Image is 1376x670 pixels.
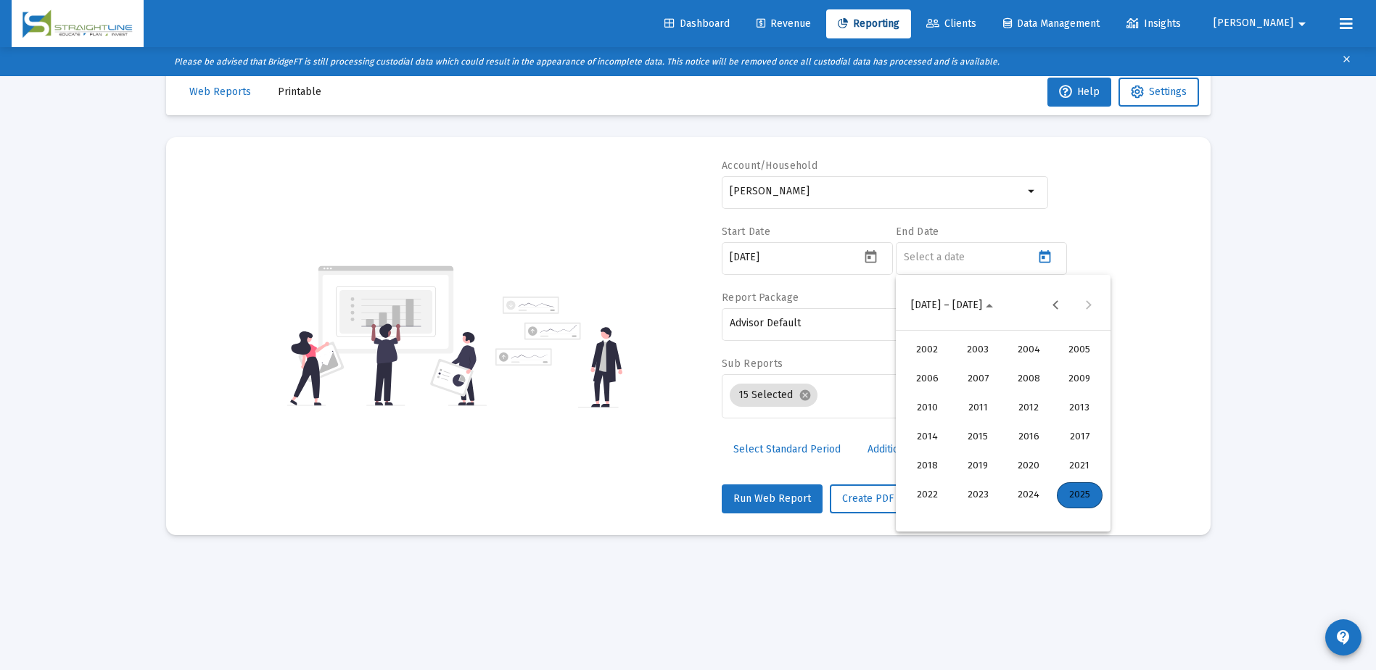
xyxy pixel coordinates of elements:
[1006,366,1052,392] div: 2008
[1006,482,1052,508] div: 2024
[1057,366,1103,392] div: 2009
[1057,482,1103,508] div: 2025
[955,395,1001,421] div: 2011
[905,395,950,421] div: 2010
[952,452,1003,481] button: 2019
[902,365,952,394] button: 2006
[955,453,1001,479] div: 2019
[902,452,952,481] button: 2018
[1003,481,1054,510] button: 2024
[952,481,1003,510] button: 2023
[955,482,1001,508] div: 2023
[902,481,952,510] button: 2022
[1054,452,1105,481] button: 2021
[902,423,952,452] button: 2014
[1054,336,1105,365] button: 2005
[1006,424,1052,450] div: 2016
[955,366,1001,392] div: 2007
[1057,424,1103,450] div: 2017
[905,337,950,363] div: 2002
[952,394,1003,423] button: 2011
[1054,481,1105,510] button: 2025
[952,365,1003,394] button: 2007
[1057,337,1103,363] div: 2005
[1057,453,1103,479] div: 2021
[1006,337,1052,363] div: 2004
[905,482,950,508] div: 2022
[902,394,952,423] button: 2010
[1054,394,1105,423] button: 2013
[1003,423,1054,452] button: 2016
[1006,453,1052,479] div: 2020
[902,336,952,365] button: 2002
[905,424,950,450] div: 2014
[1006,395,1052,421] div: 2012
[1042,291,1071,320] button: Previous 24 years
[955,424,1001,450] div: 2015
[952,336,1003,365] button: 2003
[905,366,950,392] div: 2006
[1054,365,1105,394] button: 2009
[911,299,982,311] span: [DATE] – [DATE]
[1003,452,1054,481] button: 2020
[1003,365,1054,394] button: 2008
[1003,336,1054,365] button: 2004
[1054,423,1105,452] button: 2017
[899,291,1005,320] button: Choose date
[952,423,1003,452] button: 2015
[955,337,1001,363] div: 2003
[1057,395,1103,421] div: 2013
[905,453,950,479] div: 2018
[1074,291,1103,320] button: Next 24 years
[1003,394,1054,423] button: 2012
